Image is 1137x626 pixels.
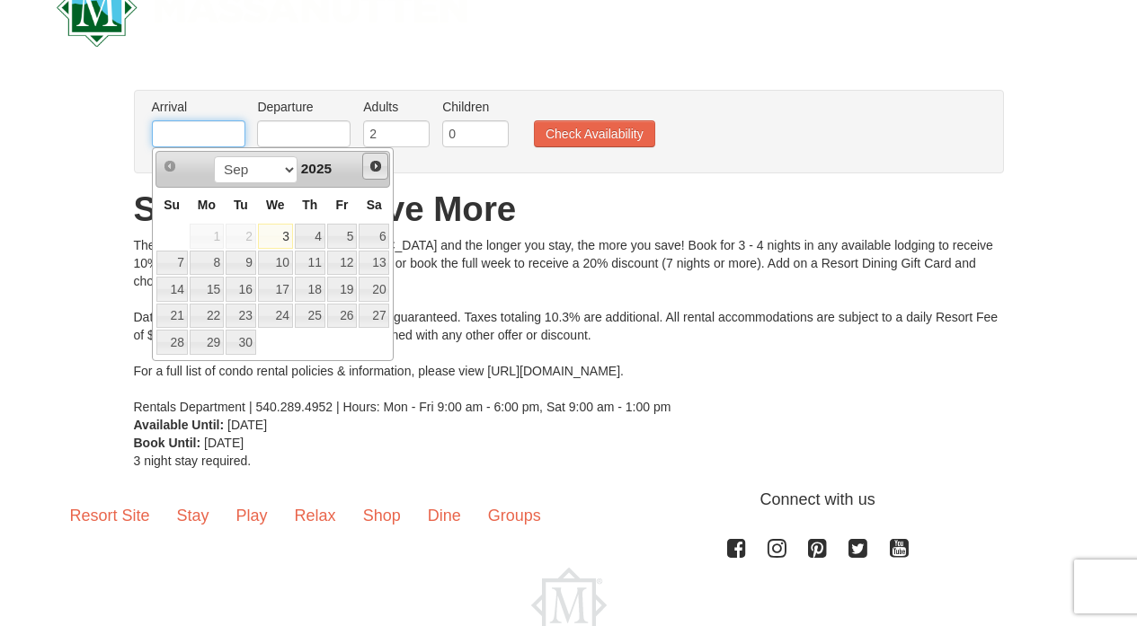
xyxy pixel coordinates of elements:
td: available [358,250,390,277]
td: available [257,250,294,277]
a: 15 [190,277,224,302]
strong: Book Until: [134,436,201,450]
td: available [189,250,225,277]
a: Next [362,153,389,180]
a: 17 [258,277,293,302]
td: available [155,276,189,303]
a: 24 [258,304,293,329]
a: 20 [359,277,389,302]
td: available [326,303,359,330]
a: 27 [359,304,389,329]
a: 28 [156,330,188,355]
td: available [155,303,189,330]
span: 2 [226,224,256,249]
td: available [225,303,257,330]
span: Friday [336,198,349,212]
a: 9 [226,251,256,276]
td: available [358,223,390,250]
a: Groups [475,488,555,543]
a: 12 [327,251,358,276]
a: Stay [164,488,223,543]
span: Thursday [302,198,317,212]
label: Arrival [152,98,245,116]
span: Tuesday [234,198,248,212]
a: 8 [190,251,224,276]
a: Shop [350,488,414,543]
td: available [225,276,257,303]
td: unAvailable [189,223,225,250]
a: 4 [295,224,325,249]
td: available [358,303,390,330]
button: Check Availability [534,120,655,147]
a: 29 [190,330,224,355]
a: 3 [258,224,293,249]
div: There is so much to explore at [GEOGRAPHIC_DATA] and the longer you stay, the more you save! Book... [134,236,1004,416]
a: Dine [414,488,475,543]
span: Monday [198,198,216,212]
label: Children [442,98,509,116]
td: available [189,329,225,356]
td: available [326,223,359,250]
a: 30 [226,330,256,355]
a: 26 [327,304,358,329]
td: available [257,276,294,303]
span: [DATE] [204,436,244,450]
p: Connect with us [57,488,1081,512]
a: 23 [226,304,256,329]
a: 18 [295,277,325,302]
td: available [294,223,326,250]
a: 25 [295,304,325,329]
td: available [225,250,257,277]
td: available [189,303,225,330]
a: 5 [327,224,358,249]
a: 22 [190,304,224,329]
a: Play [223,488,281,543]
a: 11 [295,251,325,276]
td: available [294,303,326,330]
td: available [155,329,189,356]
a: 16 [226,277,256,302]
a: 13 [359,251,389,276]
span: Wednesday [266,198,285,212]
td: available [257,223,294,250]
label: Adults [363,98,430,116]
td: unAvailable [225,223,257,250]
a: 21 [156,304,188,329]
a: Resort Site [57,488,164,543]
span: Next [369,159,383,173]
td: available [294,276,326,303]
td: available [358,276,390,303]
a: Prev [158,154,183,179]
span: Prev [163,159,177,173]
span: 3 night stay required. [134,454,252,468]
td: available [326,276,359,303]
a: 7 [156,251,188,276]
a: 6 [359,224,389,249]
span: [DATE] [227,418,267,432]
td: available [257,303,294,330]
td: available [294,250,326,277]
span: Sunday [164,198,180,212]
a: 19 [327,277,358,302]
a: Relax [281,488,350,543]
span: 2025 [301,161,332,176]
label: Departure [257,98,351,116]
td: available [326,250,359,277]
strong: Available Until: [134,418,225,432]
a: 14 [156,277,188,302]
span: Saturday [367,198,382,212]
td: available [155,250,189,277]
h1: Stay Longer Save More [134,191,1004,227]
td: available [225,329,257,356]
span: 1 [190,224,224,249]
td: available [189,276,225,303]
a: 10 [258,251,293,276]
